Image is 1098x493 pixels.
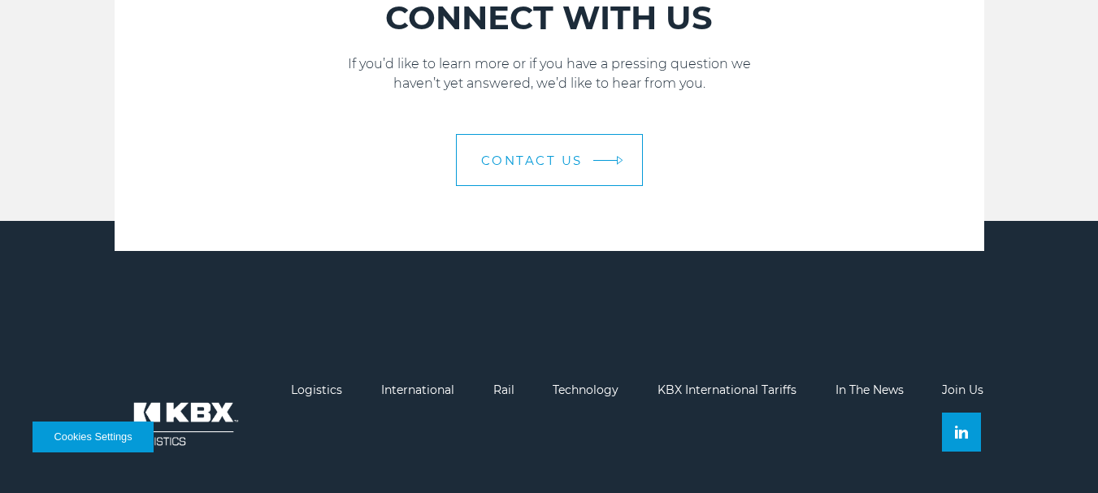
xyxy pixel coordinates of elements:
[481,154,583,166] span: Contact Us
[291,383,342,397] a: Logistics
[115,54,984,93] p: If you’d like to learn more or if you have a pressing question we haven’t yet answered, we’d like...
[955,426,968,439] img: Linkedin
[115,383,253,465] img: kbx logo
[553,383,618,397] a: Technology
[493,383,514,397] a: Rail
[33,422,154,452] button: Cookies Settings
[942,383,983,397] a: Join Us
[456,134,643,186] a: Contact Us arrow arrow
[616,156,623,165] img: arrow
[381,383,454,397] a: International
[657,383,796,397] a: KBX International Tariffs
[835,383,904,397] a: In The News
